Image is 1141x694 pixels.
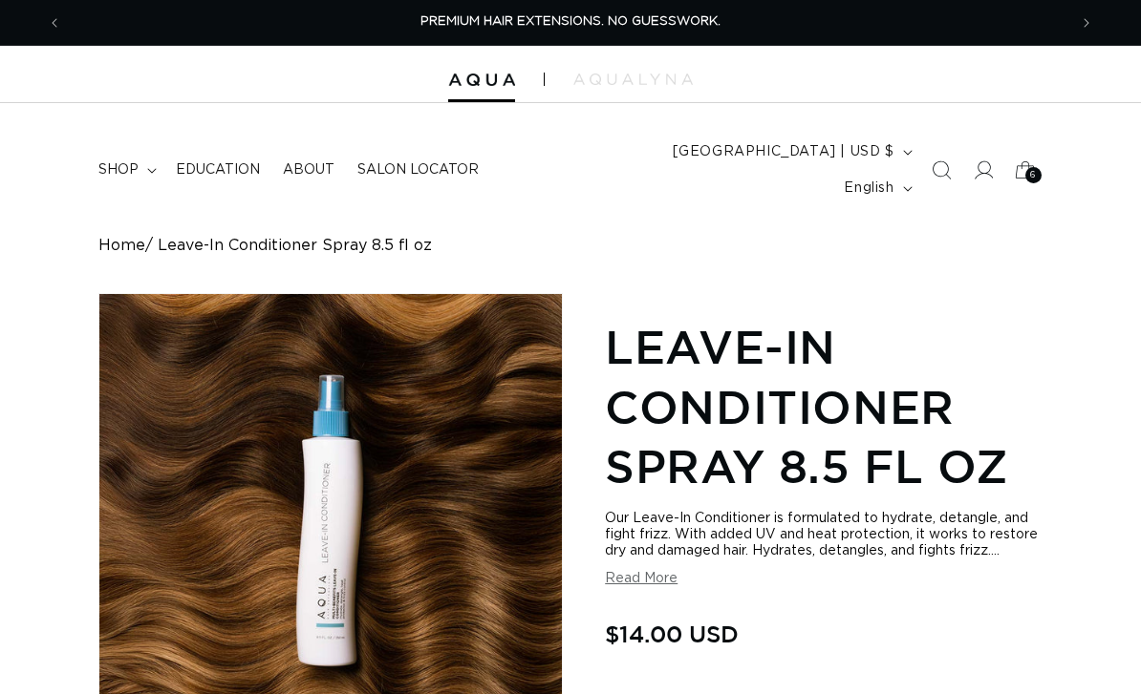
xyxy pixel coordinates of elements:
[832,170,919,206] button: English
[271,150,346,190] a: About
[87,150,164,190] summary: shop
[920,149,962,191] summary: Search
[420,15,721,28] span: PREMIUM HAIR EXTENSIONS. NO GUESSWORK.
[33,5,75,41] button: Previous announcement
[98,237,1042,255] nav: breadcrumbs
[573,74,693,85] img: aqualyna.com
[164,150,271,190] a: Education
[448,74,515,87] img: Aqua Hair Extensions
[661,134,920,170] button: [GEOGRAPHIC_DATA] | USD $
[176,161,260,179] span: Education
[98,161,139,179] span: shop
[1030,167,1036,183] span: 6
[98,237,145,255] a: Home
[844,179,893,199] span: English
[283,161,334,179] span: About
[605,571,678,587] button: Read More
[357,161,479,179] span: Salon Locator
[346,150,490,190] a: Salon Locator
[605,511,1042,559] div: Our Leave-In Conditioner is formulated to hydrate, detangle, and fight frizz. With added UV and h...
[1066,5,1108,41] button: Next announcement
[605,616,739,652] span: $14.00 USD
[158,237,432,255] span: Leave-In Conditioner Spray 8.5 fl oz
[673,142,894,162] span: [GEOGRAPHIC_DATA] | USD $
[605,317,1042,495] h1: Leave-In Conditioner Spray 8.5 fl oz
